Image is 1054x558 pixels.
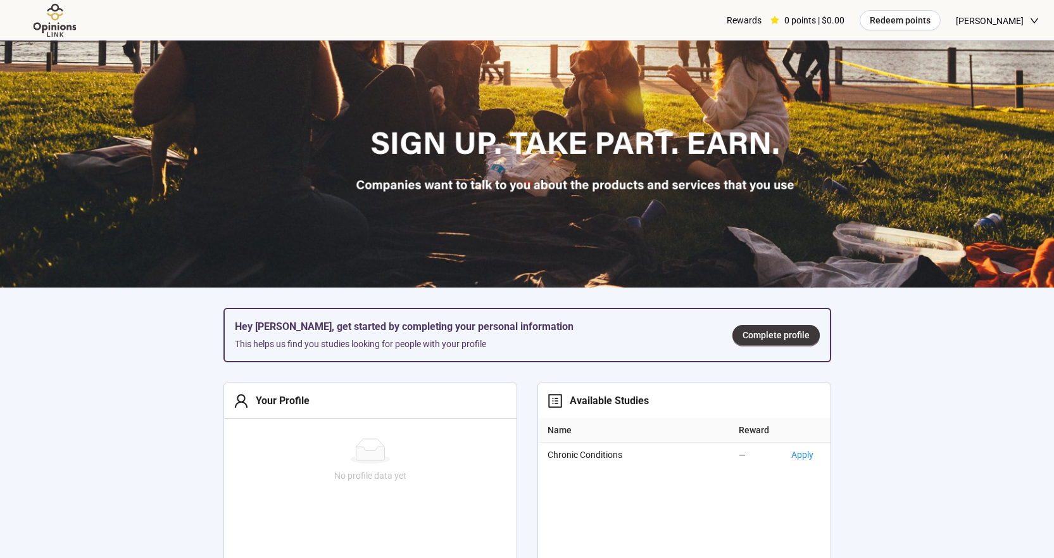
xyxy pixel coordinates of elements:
span: star [770,16,779,25]
h5: Hey [PERSON_NAME], get started by completing your personal information [235,319,712,334]
div: This helps us find you studies looking for people with your profile [235,337,712,351]
span: down [1030,16,1039,25]
a: Complete profile [732,325,820,345]
div: Your Profile [249,393,310,409]
button: Redeem points [860,10,941,30]
span: user [234,393,249,409]
a: Apply [791,450,813,460]
div: No profile data yet [229,469,511,483]
span: profile [548,393,563,409]
div: — [739,448,781,462]
th: Name [538,418,734,443]
span: [PERSON_NAME] [956,1,1024,41]
span: Redeem points [870,13,931,27]
span: Complete profile [743,328,810,342]
div: Available Studies [563,393,649,409]
span: Chronic Conditions [548,448,717,462]
th: Reward [734,418,786,443]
